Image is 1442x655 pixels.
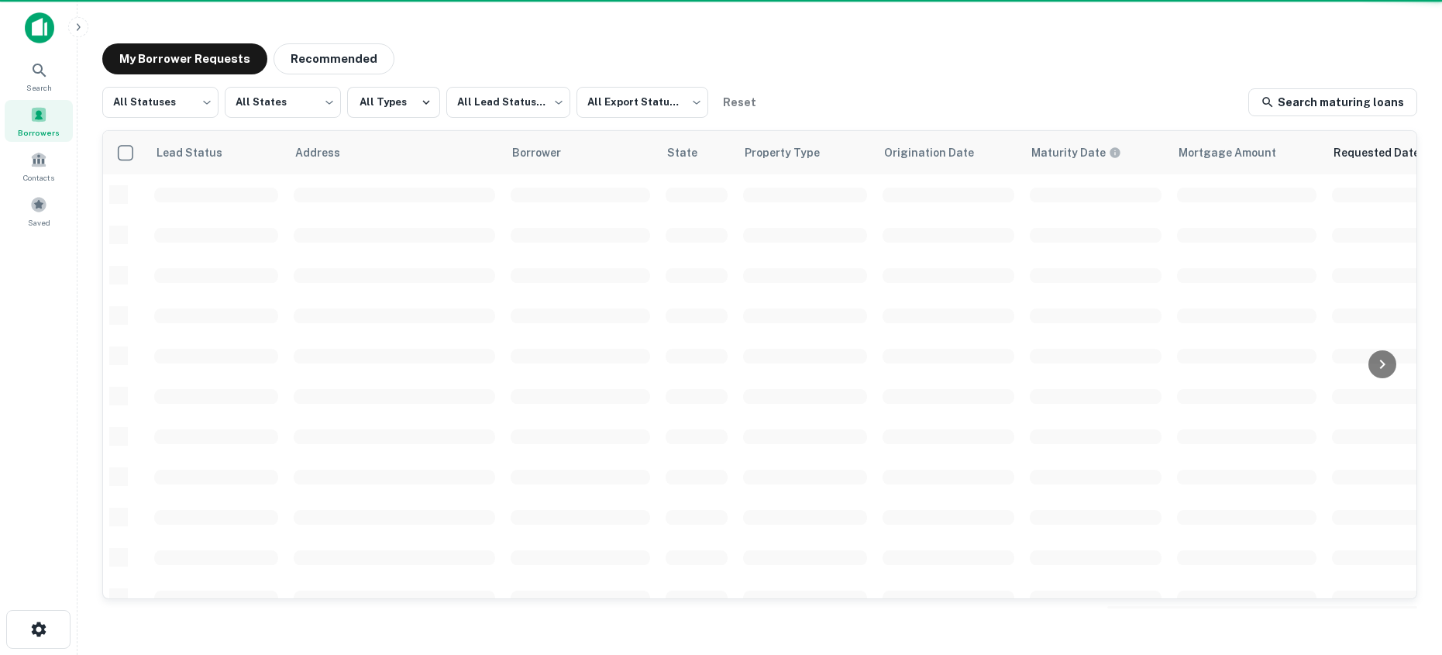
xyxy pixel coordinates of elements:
[503,131,658,174] th: Borrower
[28,216,50,229] span: Saved
[875,131,1022,174] th: Origination Date
[25,12,54,43] img: capitalize-icon.png
[295,143,360,162] span: Address
[1179,143,1296,162] span: Mortgage Amount
[225,82,341,122] div: All States
[26,81,52,94] span: Search
[5,100,73,142] a: Borrowers
[446,82,570,122] div: All Lead Statuses
[576,82,708,122] div: All Export Statuses
[714,87,764,118] button: Reset
[286,131,503,174] th: Address
[1365,531,1442,605] iframe: Chat Widget
[5,145,73,187] a: Contacts
[658,131,735,174] th: State
[1169,131,1324,174] th: Mortgage Amount
[23,171,54,184] span: Contacts
[1031,144,1121,161] div: Maturity dates displayed may be estimated. Please contact the lender for the most accurate maturi...
[274,43,394,74] button: Recommended
[1031,144,1106,161] h6: Maturity Date
[1031,144,1141,161] span: Maturity dates displayed may be estimated. Please contact the lender for the most accurate maturi...
[102,82,219,122] div: All Statuses
[745,143,840,162] span: Property Type
[1334,143,1440,162] span: Requested Date
[1248,88,1417,116] a: Search maturing loans
[735,131,875,174] th: Property Type
[156,143,243,162] span: Lead Status
[5,190,73,232] a: Saved
[102,43,267,74] button: My Borrower Requests
[512,143,581,162] span: Borrower
[667,143,718,162] span: State
[1022,131,1169,174] th: Maturity dates displayed may be estimated. Please contact the lender for the most accurate maturi...
[884,143,994,162] span: Origination Date
[347,87,440,118] button: All Types
[146,131,286,174] th: Lead Status
[5,55,73,97] a: Search
[18,126,60,139] span: Borrowers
